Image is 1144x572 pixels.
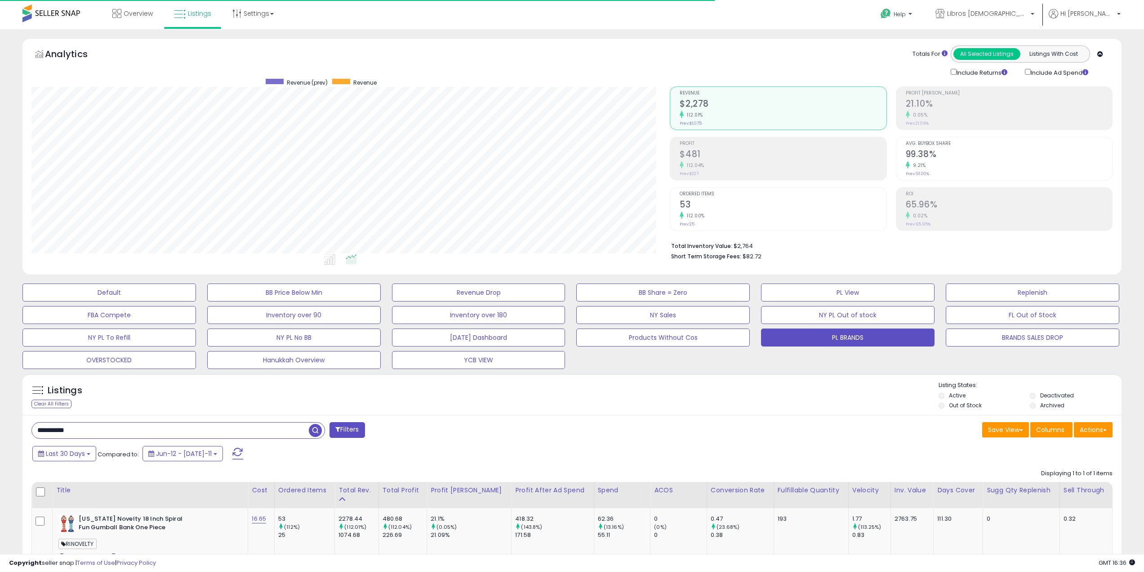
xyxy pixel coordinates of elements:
[31,400,71,408] div: Clear All Filters
[654,531,707,539] div: 0
[515,515,593,523] div: 418.32
[906,141,1112,146] span: Avg. Buybox Share
[1064,515,1105,523] div: 0.32
[515,486,590,495] div: Profit After Ad Spend
[761,329,935,347] button: PL BRANDS
[48,384,82,397] h5: Listings
[937,515,976,523] div: 111.30
[910,112,928,118] small: 0.05%
[987,486,1056,495] div: Sugg Qty Replenish
[383,531,427,539] div: 226.69
[953,48,1020,60] button: All Selected Listings
[983,482,1060,508] th: Please note that this number is a calculation based on your required days of coverage and your ve...
[188,9,211,18] span: Listings
[521,523,542,531] small: (143.8%)
[852,515,890,523] div: 1.77
[680,171,699,176] small: Prev: $227
[392,329,565,347] button: [DATE] Dashboard
[873,1,921,29] a: Help
[207,306,381,324] button: Inventory over 90
[906,171,929,176] small: Prev: 91.00%
[910,162,926,169] small: 9.21%
[894,10,906,18] span: Help
[392,284,565,302] button: Revenue Drop
[1049,9,1121,29] a: Hi [PERSON_NAME]
[947,9,1028,18] span: Libros [DEMOGRAPHIC_DATA]
[913,50,948,59] div: Totals For
[383,515,427,523] div: 480.68
[671,240,1106,251] li: $2,764
[77,558,115,567] a: Terms of Use
[46,449,85,458] span: Last 30 Days
[684,112,703,118] small: 112.01%
[654,486,703,495] div: ACOS
[431,486,507,495] div: Profit [PERSON_NAME]
[1040,401,1064,409] label: Archived
[284,523,300,531] small: (112%)
[1099,558,1135,567] span: 2025-08-11 16:36 GMT
[338,531,378,539] div: 1074.68
[1018,67,1103,77] div: Include Ad Spend
[436,523,457,531] small: (0.05%)
[711,486,770,495] div: Conversion Rate
[576,329,750,347] button: Products Without Cos
[344,523,366,531] small: (112.01%)
[515,531,593,539] div: 171.58
[9,558,42,567] strong: Copyright
[56,486,244,495] div: Title
[711,515,774,523] div: 0.47
[946,329,1119,347] button: BRANDS SALES DROP
[906,149,1112,161] h2: 99.38%
[880,8,891,19] i: Get Help
[392,351,565,369] button: YCB VIEW
[937,486,979,495] div: Days Cover
[671,252,741,260] b: Short Term Storage Fees:
[1036,425,1064,434] span: Columns
[680,91,886,96] span: Revenue
[287,79,328,86] span: Revenue (prev)
[22,329,196,347] button: NY PL To Refill
[22,284,196,302] button: Default
[338,515,378,523] div: 2278.44
[717,523,739,531] small: (23.68%)
[98,450,139,459] span: Compared to:
[45,48,105,63] h5: Analytics
[982,422,1029,437] button: Save View
[329,422,365,438] button: Filters
[252,514,266,523] a: 16.65
[576,284,750,302] button: BB Share = Zero
[939,381,1122,390] p: Listing States:
[252,486,270,495] div: Cost
[684,162,704,169] small: 112.04%
[680,199,886,212] h2: 53
[946,306,1119,324] button: FL Out of Stock
[684,212,705,219] small: 112.00%
[77,553,107,561] a: B075DJHP4P
[278,486,331,495] div: Ordered Items
[906,121,929,126] small: Prev: 21.09%
[383,486,423,495] div: Total Profit
[22,351,196,369] button: OVERSTOCKED
[116,558,156,567] a: Privacy Policy
[858,523,881,531] small: (113.25%)
[338,486,374,495] div: Total Rev.
[671,242,732,250] b: Total Inventory Value:
[680,121,702,126] small: Prev: $1,075
[949,401,982,409] label: Out of Stock
[680,141,886,146] span: Profit
[987,515,1053,523] div: 0
[392,306,565,324] button: Inventory over 180
[58,539,97,549] span: RINOVELTY
[156,449,212,458] span: Jun-12 - [DATE]-11
[431,531,511,539] div: 21.09%
[32,446,96,461] button: Last 30 Days
[9,559,156,567] div: seller snap | |
[895,486,930,495] div: Inv. value
[207,329,381,347] button: NY PL No BB
[743,252,761,261] span: $82.72
[207,284,381,302] button: BB Price Below Min
[1074,422,1113,437] button: Actions
[278,531,334,539] div: 25
[852,531,890,539] div: 0.83
[680,99,886,111] h2: $2,278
